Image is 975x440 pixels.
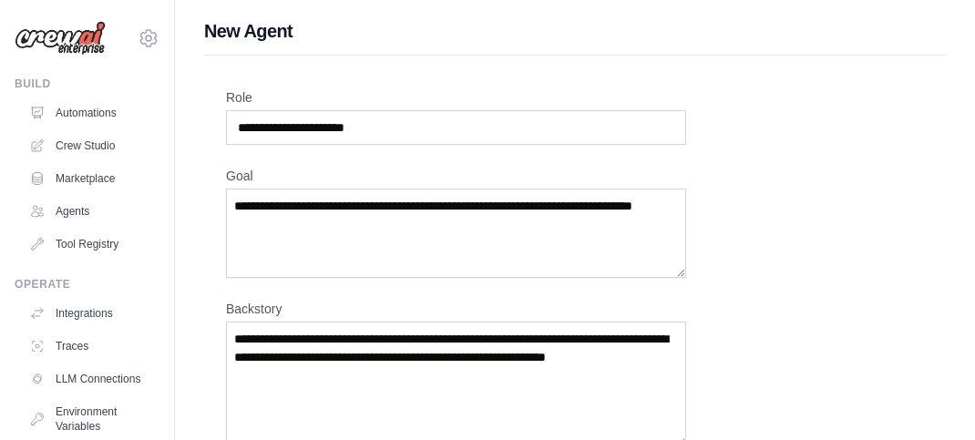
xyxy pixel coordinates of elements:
[22,299,159,328] a: Integrations
[204,18,946,44] h1: New Agent
[226,88,686,107] label: Role
[15,277,159,292] div: Operate
[22,131,159,160] a: Crew Studio
[226,300,686,318] label: Backstory
[15,21,106,56] img: Logo
[22,230,159,259] a: Tool Registry
[226,167,686,185] label: Goal
[22,98,159,128] a: Automations
[15,77,159,91] div: Build
[22,332,159,361] a: Traces
[22,364,159,394] a: LLM Connections
[22,197,159,226] a: Agents
[22,164,159,193] a: Marketplace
